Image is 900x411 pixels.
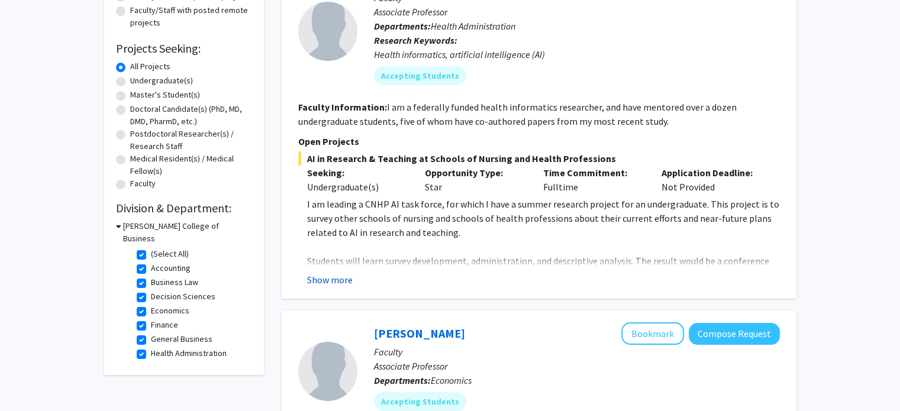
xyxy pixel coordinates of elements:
label: Business Law [151,276,198,289]
p: Students will learn survey development, administration, and descriptive analysis. The result woul... [307,254,780,296]
label: Finance [151,319,178,331]
h2: Projects Seeking: [116,41,252,56]
p: I am leading a CNHP AI task force, for which I have a summer research project for an undergraduat... [307,197,780,240]
label: Faculty/Staff with posted remote projects [130,4,252,29]
label: Management [151,361,197,374]
div: Not Provided [653,166,771,194]
label: Accounting [151,262,191,274]
label: Master's Student(s) [130,89,200,101]
span: Health Administration [431,20,515,32]
a: [PERSON_NAME] [374,326,465,341]
button: Add Tristan Potter to Bookmarks [621,322,684,345]
p: Faculty [374,345,780,359]
h3: [PERSON_NAME] College of Business [123,220,252,245]
p: Application Deadline: [662,166,762,180]
b: Faculty Information: [298,101,387,113]
span: Economics [431,374,472,386]
label: All Projects [130,60,170,73]
label: Health Administration [151,347,227,360]
label: General Business [151,333,212,345]
label: (Select All) [151,248,189,260]
p: Opportunity Type: [425,166,525,180]
p: Seeking: [307,166,408,180]
b: Departments: [374,374,431,386]
p: Time Commitment: [543,166,644,180]
mat-chip: Accepting Students [374,392,466,411]
fg-read-more: I am a federally funded health informatics researcher, and have mentored over a dozen undergradua... [298,101,737,127]
div: Health informatics, artificial intelligence (AI) [374,47,780,62]
div: Fulltime [534,166,653,194]
span: AI in Research & Teaching at Schools of Nursing and Health Professions [298,151,780,166]
label: Undergraduate(s) [130,75,193,87]
h2: Division & Department: [116,201,252,215]
mat-chip: Accepting Students [374,66,466,85]
label: Medical Resident(s) / Medical Fellow(s) [130,153,252,177]
iframe: Chat [9,358,50,402]
button: Compose Request to Tristan Potter [689,323,780,345]
div: Star [416,166,534,194]
label: Economics [151,305,189,317]
div: Undergraduate(s) [307,180,408,194]
label: Faculty [130,177,156,190]
p: Associate Professor [374,359,780,373]
p: Open Projects [298,134,780,148]
label: Postdoctoral Researcher(s) / Research Staff [130,128,252,153]
label: Doctoral Candidate(s) (PhD, MD, DMD, PharmD, etc.) [130,103,252,128]
label: Decision Sciences [151,290,215,303]
p: Associate Professor [374,5,780,19]
b: Departments: [374,20,431,32]
button: Show more [307,273,353,287]
b: Research Keywords: [374,34,457,46]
